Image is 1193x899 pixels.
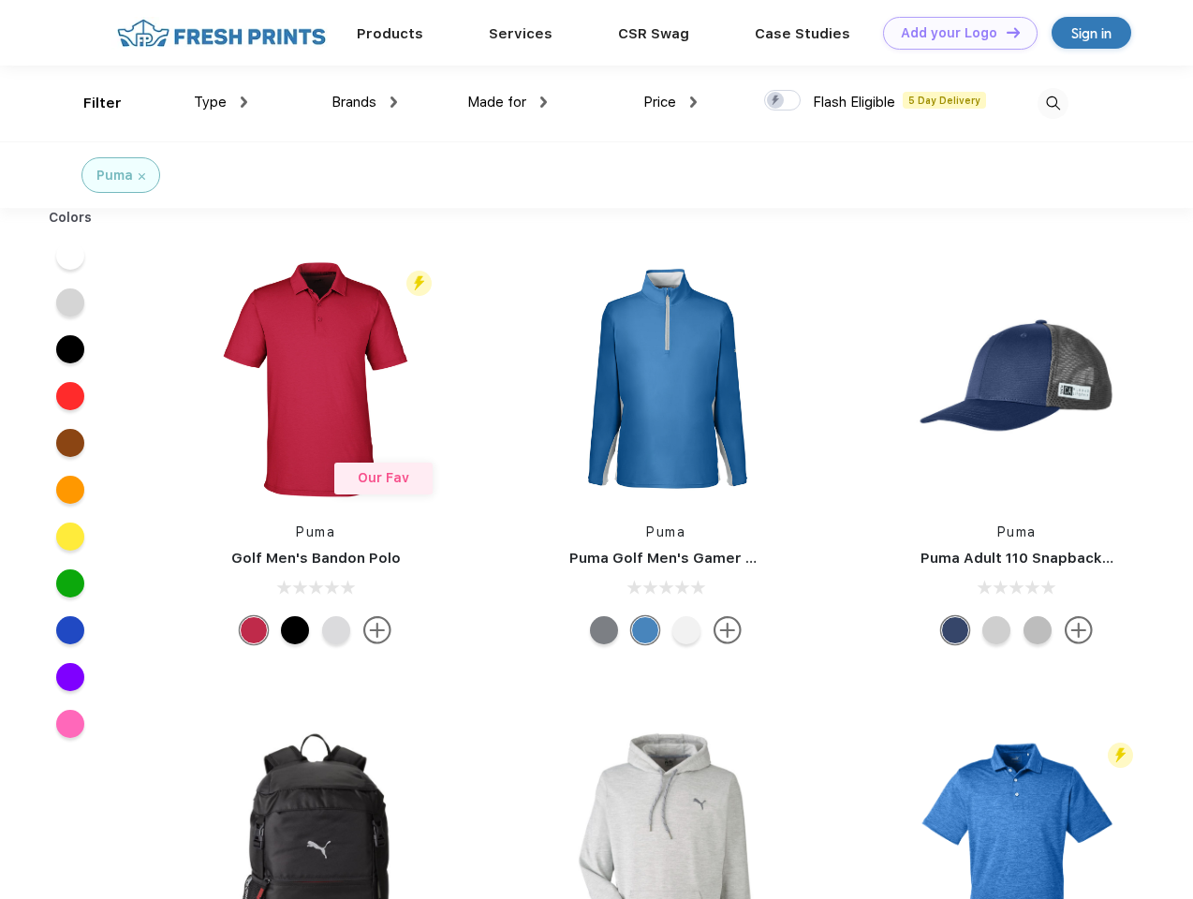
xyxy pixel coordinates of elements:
[1038,88,1068,119] img: desktop_search.svg
[357,25,423,42] a: Products
[358,470,409,485] span: Our Fav
[83,93,122,114] div: Filter
[489,25,552,42] a: Services
[672,616,700,644] div: Bright White
[1065,616,1093,644] img: more.svg
[281,616,309,644] div: Puma Black
[646,524,685,539] a: Puma
[322,616,350,644] div: High Rise
[111,17,331,50] img: fo%20logo%202.webp
[1052,17,1131,49] a: Sign in
[643,94,676,111] span: Price
[541,255,790,504] img: func=resize&h=266
[1071,22,1112,44] div: Sign in
[690,96,697,108] img: dropdown.png
[35,208,107,228] div: Colors
[590,616,618,644] div: Quiet Shade
[813,94,895,111] span: Flash Eligible
[1108,743,1133,768] img: flash_active_toggle.svg
[892,255,1141,504] img: func=resize&h=266
[191,255,440,504] img: func=resize&h=266
[194,94,227,111] span: Type
[96,166,133,185] div: Puma
[631,616,659,644] div: Bright Cobalt
[363,616,391,644] img: more.svg
[903,92,986,109] span: 5 Day Delivery
[540,96,547,108] img: dropdown.png
[331,94,376,111] span: Brands
[569,550,865,567] a: Puma Golf Men's Gamer Golf Quarter-Zip
[941,616,969,644] div: Peacoat with Qut Shd
[714,616,742,644] img: more.svg
[618,25,689,42] a: CSR Swag
[1024,616,1052,644] div: Quarry with Brt Whit
[997,524,1037,539] a: Puma
[390,96,397,108] img: dropdown.png
[406,271,432,296] img: flash_active_toggle.svg
[240,616,268,644] div: Ski Patrol
[241,96,247,108] img: dropdown.png
[1007,27,1020,37] img: DT
[296,524,335,539] a: Puma
[139,173,145,180] img: filter_cancel.svg
[231,550,401,567] a: Golf Men's Bandon Polo
[982,616,1010,644] div: Quarry Brt Whit
[901,25,997,41] div: Add your Logo
[467,94,526,111] span: Made for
